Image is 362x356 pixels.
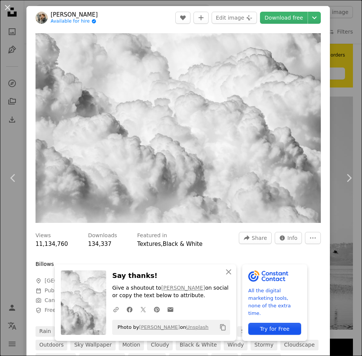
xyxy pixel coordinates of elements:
[36,261,54,268] p: Billows
[242,264,307,341] a: All the digital marketing tools, none of the extra time.Try for Free
[239,232,271,244] button: Share this image
[36,232,51,239] h3: Views
[186,324,208,330] a: Unsplash
[36,33,321,223] img: a black and white photo of clouds in the sky
[36,12,48,24] img: Go to Joshua Reddekopp's profile
[112,270,230,281] h3: Say thanks!
[217,321,229,334] button: Copy to clipboard
[248,270,289,282] img: file-1643061002856-0f96dc078c63image
[147,340,173,350] a: cloudy
[45,287,96,293] span: Published on
[161,241,163,247] span: ,
[308,12,321,24] button: Choose download size
[114,321,209,333] span: Photo by on
[88,232,117,239] h3: Downloads
[88,241,111,247] span: 134,337
[224,340,248,350] a: windy
[150,302,164,317] a: Share on Pinterest
[45,307,147,314] span: Free to use under the
[252,232,267,244] span: Share
[112,284,230,299] p: Give a shoutout to on social or copy the text below to attribute.
[45,277,159,285] span: [GEOGRAPHIC_DATA], [GEOGRAPHIC_DATA]
[193,12,209,24] button: Add to Collection
[288,232,298,244] span: Info
[336,142,362,214] a: Next
[260,12,308,24] a: Download free
[51,18,98,25] a: Available for hire
[36,326,55,337] a: rain
[119,340,144,350] a: motion
[136,302,150,317] a: Share on Twitter
[70,340,115,350] a: sky wallpaper
[36,340,67,350] a: outdoors
[36,241,68,247] span: 11,134,760
[137,241,161,247] a: Textures
[137,232,167,239] h3: Featured in
[248,323,301,335] div: Try for Free
[175,12,190,24] button: Like
[280,340,319,350] a: cloudscape
[123,302,136,317] a: Share on Facebook
[275,232,302,244] button: Stats about this image
[45,297,88,304] button: Canon, EOS 70D
[248,287,301,317] span: All the digital marketing tools, none of the extra time.
[139,324,180,330] a: [PERSON_NAME]
[161,285,205,291] a: [PERSON_NAME]
[176,340,220,350] a: black & white
[51,11,98,18] a: [PERSON_NAME]
[212,12,257,24] button: Edit image
[251,340,277,350] a: stormy
[305,232,321,244] button: More Actions
[36,33,321,223] button: Zoom in on this image
[164,302,177,317] a: Share over email
[163,241,203,247] a: Black & White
